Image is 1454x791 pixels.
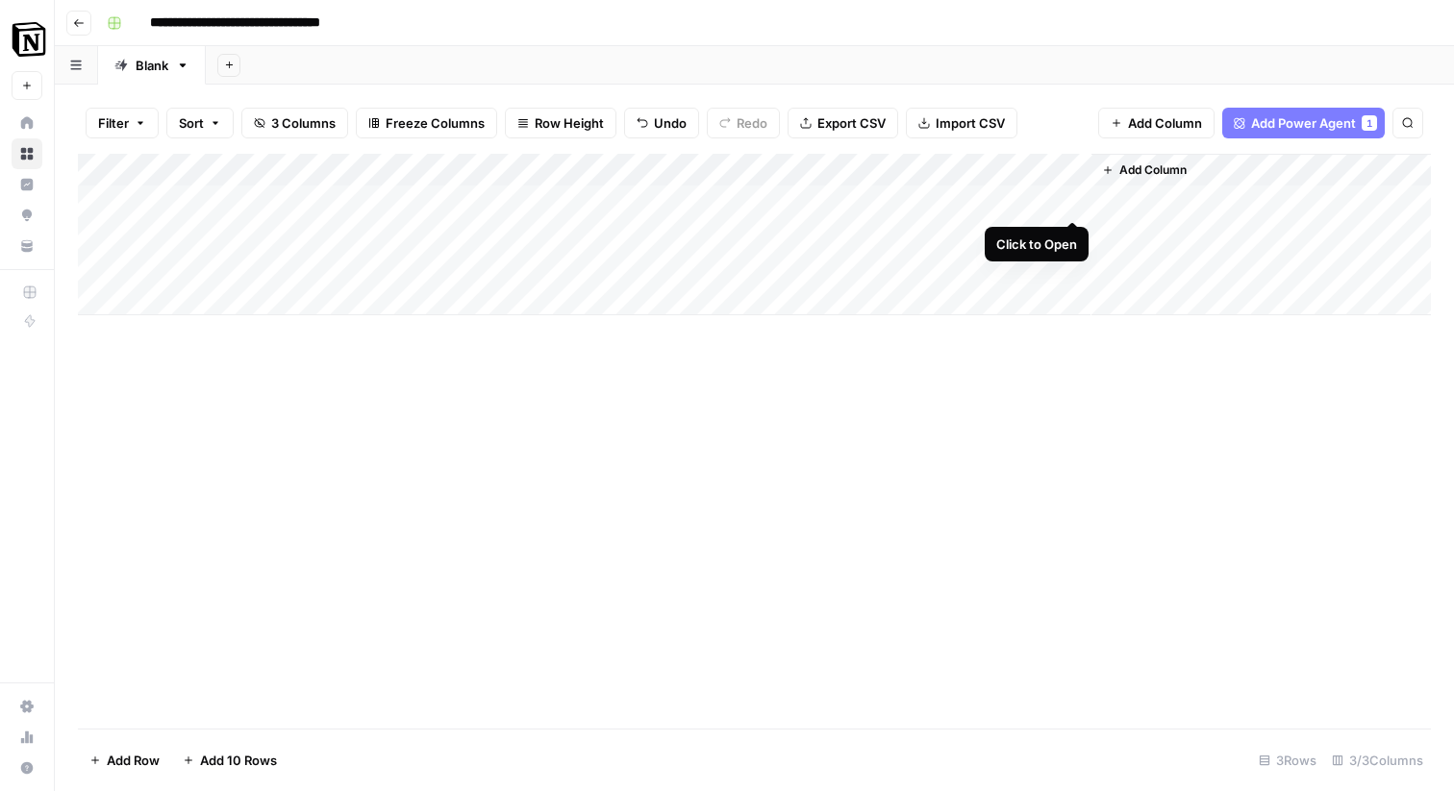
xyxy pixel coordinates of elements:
button: Add Row [78,745,171,776]
a: Opportunities [12,200,42,231]
span: Add 10 Rows [200,751,277,770]
button: Add Column [1094,158,1194,183]
button: Filter [86,108,159,138]
button: Export CSV [788,108,898,138]
div: Blank [136,56,168,75]
button: Import CSV [906,108,1017,138]
span: 3 Columns [271,113,336,133]
span: Redo [737,113,767,133]
span: Add Power Agent [1251,113,1356,133]
a: Settings [12,691,42,722]
button: Help + Support [12,753,42,783]
a: Insights [12,169,42,200]
span: Export CSV [817,113,886,133]
span: Add Column [1119,161,1187,179]
span: Filter [98,113,129,133]
a: Browse [12,138,42,169]
button: Add Column [1098,108,1215,138]
span: Row Height [535,113,604,133]
span: Undo [654,113,687,133]
button: Sort [166,108,234,138]
span: Import CSV [936,113,1005,133]
button: 3 Columns [241,108,348,138]
span: Sort [179,113,204,133]
button: Undo [624,108,699,138]
span: Add Row [107,751,160,770]
span: Add Column [1128,113,1202,133]
button: Workspace: Notion [12,15,42,63]
button: Add Power Agent1 [1222,108,1385,138]
button: Add 10 Rows [171,745,288,776]
img: Notion Logo [12,22,46,57]
a: Usage [12,722,42,753]
div: 3/3 Columns [1324,745,1431,776]
a: Your Data [12,231,42,261]
button: Row Height [505,108,616,138]
a: Blank [98,46,206,85]
button: Freeze Columns [356,108,497,138]
div: 1 [1362,115,1377,131]
div: 3 Rows [1251,745,1324,776]
a: Home [12,108,42,138]
div: Click to Open [996,235,1077,254]
span: Freeze Columns [386,113,485,133]
span: 1 [1366,115,1372,131]
button: Redo [707,108,780,138]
